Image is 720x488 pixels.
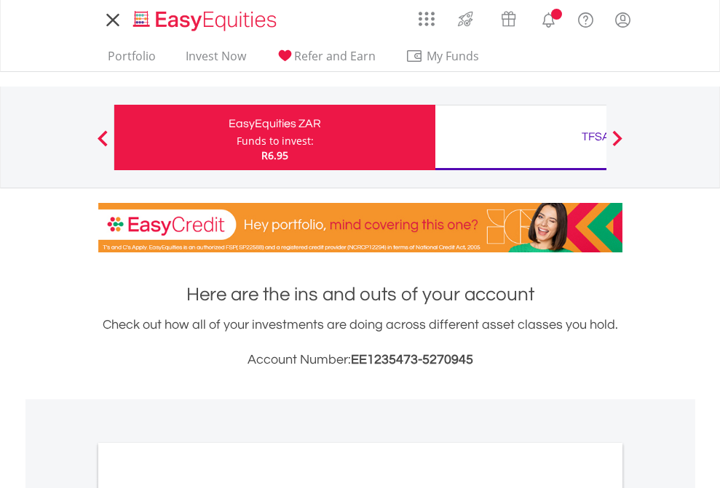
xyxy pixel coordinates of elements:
a: Refer and Earn [270,49,381,71]
span: Refer and Earn [294,48,376,64]
img: vouchers-v2.svg [497,7,521,31]
span: R6.95 [261,148,288,162]
img: thrive-v2.svg [454,7,478,31]
div: Funds to invest: [237,134,314,148]
div: Check out how all of your investments are doing across different asset classes you hold. [98,315,622,370]
h3: Account Number: [98,350,622,370]
a: Portfolio [102,49,162,71]
a: Home page [127,4,282,33]
a: Vouchers [487,4,530,31]
span: My Funds [406,47,501,65]
img: grid-menu-icon.svg [419,11,435,27]
button: Next [603,137,632,152]
span: EE1235473-5270945 [351,353,473,367]
a: My Profile [604,4,641,36]
h1: Here are the ins and outs of your account [98,281,622,308]
a: Invest Now [180,49,252,71]
a: Notifications [530,4,567,33]
div: EasyEquities ZAR [123,113,427,134]
button: Previous [88,137,117,152]
img: EasyEquities_Logo.png [130,9,282,33]
img: EasyCredit Promotion Banner [98,203,622,252]
a: AppsGrid [409,4,444,27]
a: FAQ's and Support [567,4,604,33]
